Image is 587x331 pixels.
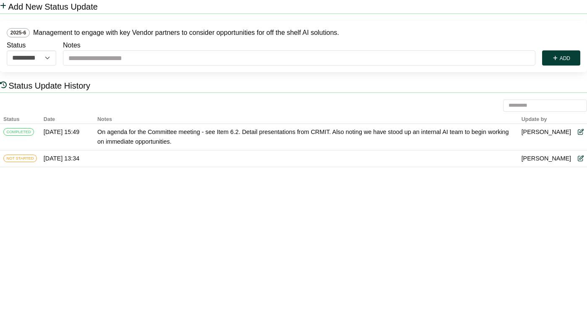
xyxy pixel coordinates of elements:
label: Notes [63,40,81,51]
span: [DATE] 13:34 [44,155,79,162]
span: Add New Status Update [8,2,97,11]
span: NOT STARTED [3,155,37,162]
th: Update by [518,112,574,124]
th: Notes [94,112,518,124]
span: 2025-6 [7,28,30,37]
div: On agenda for the Committee meeting - see Item 6.2. Detail presentations from CRMIT. Also noting ... [97,127,515,147]
th: Date [40,112,94,124]
td: [PERSON_NAME] [518,123,574,150]
div: Edit [578,154,584,163]
td: [PERSON_NAME] [518,150,574,167]
span: [DATE] 15:49 [44,129,79,135]
span: Status Update History [8,81,90,90]
div: Edit [578,127,584,137]
label: Status [7,40,26,51]
button: Add [542,50,580,66]
span: Management to engage with key Vendor partners to consider opportunities for off the shelf AI solu... [33,27,339,38]
span: COMPLETED [3,128,34,136]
